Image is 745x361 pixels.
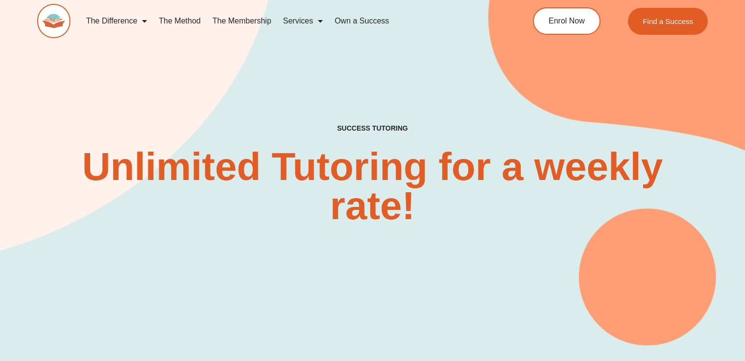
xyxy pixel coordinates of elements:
[153,10,206,32] a: The Method
[81,147,664,226] h2: Unlimited Tutoring for a weekly rate!
[273,124,472,133] h4: SUCCESS TUTORING​
[329,10,395,32] a: Own a Success
[80,10,495,32] nav: Menu
[207,10,277,32] a: The Membership
[643,18,693,25] span: Find a Success
[277,10,329,32] a: Services
[628,8,708,35] a: Find a Success
[80,10,153,32] a: The Difference
[549,17,585,25] span: Enrol Now
[533,7,601,35] a: Enrol Now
